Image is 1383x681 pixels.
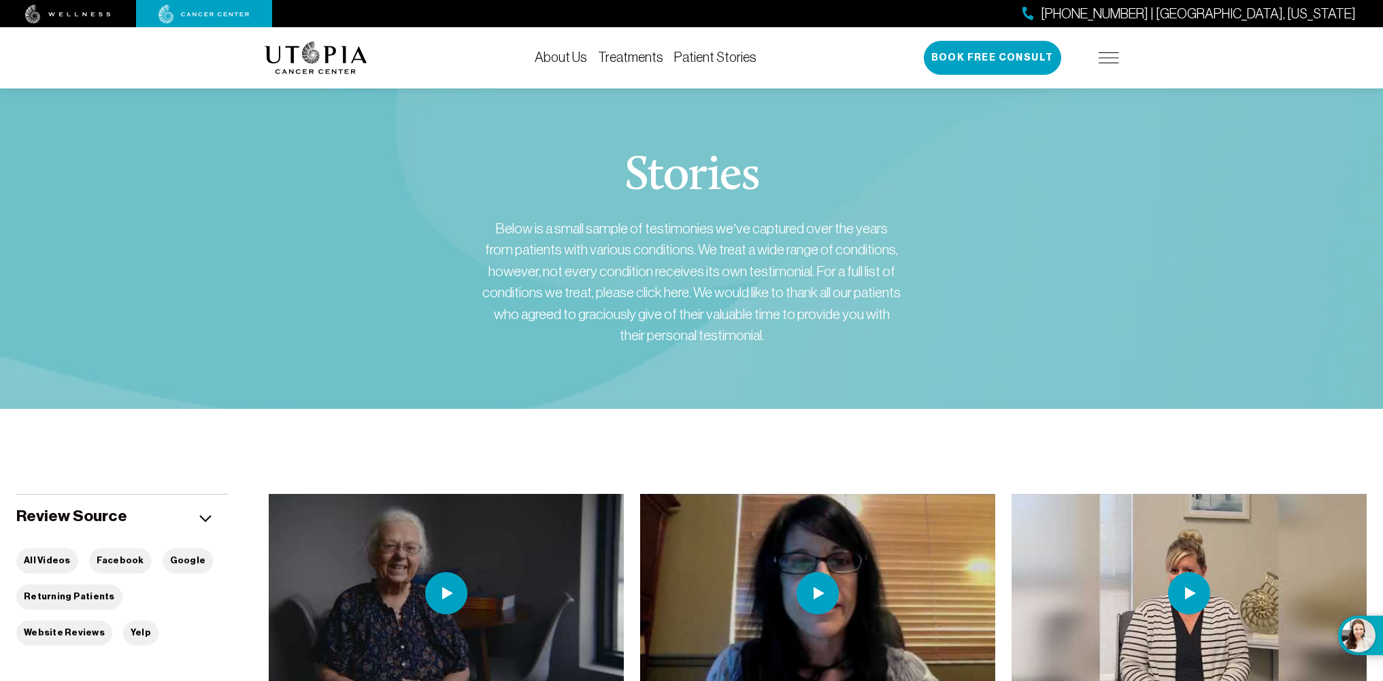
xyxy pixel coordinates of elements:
[16,548,78,574] button: All Videos
[199,515,212,522] img: icon
[16,505,127,527] h5: Review Source
[797,572,839,614] img: play icon
[481,218,903,346] div: Below is a small sample of testimonies we’ve captured over the years from patients with various c...
[159,5,250,24] img: cancer center
[1022,4,1356,24] a: [PHONE_NUMBER] | [GEOGRAPHIC_DATA], [US_STATE]
[1099,52,1119,63] img: icon-hamburger
[535,50,587,65] a: About Us
[1168,572,1210,614] img: play icon
[674,50,756,65] a: Patient Stories
[89,548,152,574] button: Facebook
[163,548,214,574] button: Google
[924,41,1061,75] button: Book Free Consult
[25,5,111,24] img: wellness
[16,584,122,610] button: Returning Patients
[265,41,367,74] img: logo
[123,620,159,646] button: Yelp
[598,50,663,65] a: Treatments
[624,152,759,201] h1: Stories
[16,620,112,646] button: Website Reviews
[425,572,467,614] img: play icon
[1041,4,1356,24] span: [PHONE_NUMBER] | [GEOGRAPHIC_DATA], [US_STATE]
